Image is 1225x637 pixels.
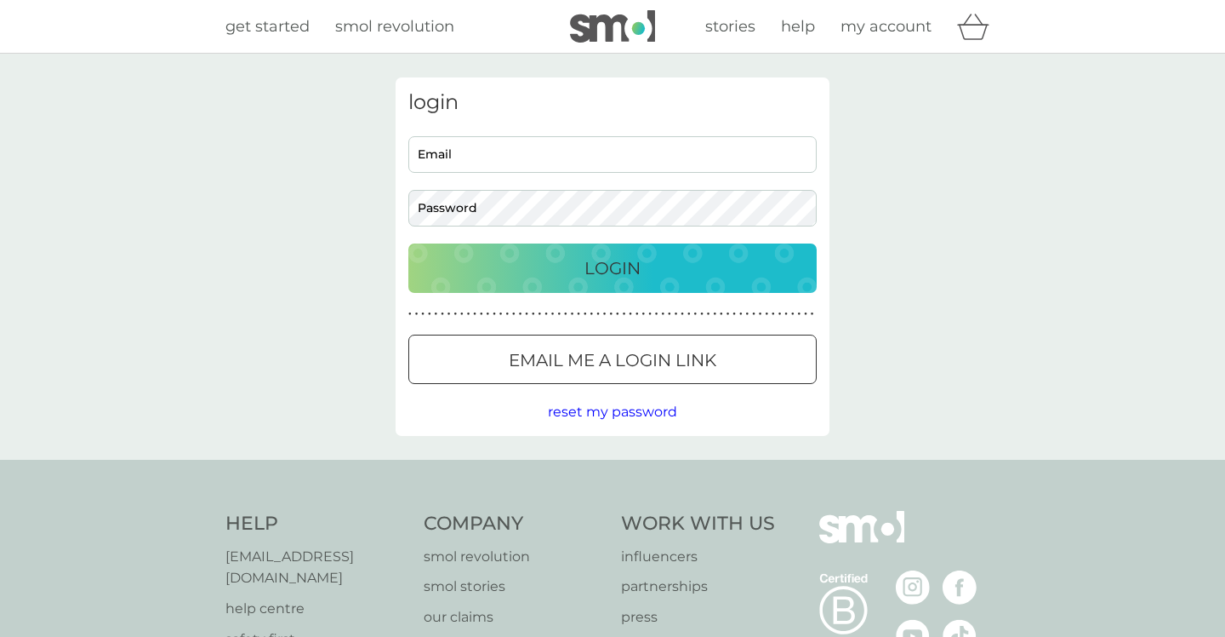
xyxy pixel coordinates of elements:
a: influencers [621,546,775,568]
p: ● [713,310,716,318]
p: ● [759,310,762,318]
a: help centre [225,598,407,620]
p: ● [590,310,594,318]
p: ● [460,310,464,318]
p: ● [551,310,555,318]
h3: login [408,90,817,115]
a: help [781,14,815,39]
p: ● [577,310,580,318]
h4: Work With Us [621,511,775,537]
p: ● [784,310,788,318]
p: ● [648,310,652,318]
p: ● [435,310,438,318]
img: smol [819,511,904,569]
p: ● [746,310,749,318]
p: ● [778,310,782,318]
p: ● [675,310,678,318]
img: smol [570,10,655,43]
p: ● [661,310,664,318]
span: help [781,17,815,36]
p: ● [752,310,755,318]
a: smol revolution [424,546,605,568]
a: stories [705,14,755,39]
p: ● [538,310,542,318]
p: ● [596,310,600,318]
p: ● [564,310,567,318]
p: ● [441,310,444,318]
p: ● [616,310,619,318]
span: smol revolution [335,17,454,36]
p: Email me a login link [509,347,716,374]
p: ● [532,310,535,318]
span: stories [705,17,755,36]
p: ● [772,310,775,318]
p: ● [732,310,736,318]
p: ● [700,310,704,318]
div: basket [957,9,1000,43]
p: ● [505,310,509,318]
p: ● [811,310,814,318]
p: ● [694,310,698,318]
p: ● [629,310,632,318]
img: visit the smol Instagram page [896,571,930,605]
a: smol stories [424,576,605,598]
p: ● [428,310,431,318]
p: ● [487,310,490,318]
a: get started [225,14,310,39]
span: get started [225,17,310,36]
p: ● [493,310,496,318]
p: ● [687,310,691,318]
p: ● [739,310,743,318]
p: ● [519,310,522,318]
p: ● [557,310,561,318]
p: ● [668,310,671,318]
p: ● [571,310,574,318]
a: my account [840,14,932,39]
p: ● [642,310,646,318]
p: ● [512,310,516,318]
button: reset my password [548,401,677,423]
a: press [621,606,775,628]
a: smol revolution [335,14,454,39]
p: ● [415,310,419,318]
p: ● [453,310,457,318]
p: ● [603,310,607,318]
a: partnerships [621,576,775,598]
p: ● [408,310,412,318]
p: ● [765,310,768,318]
p: ● [681,310,684,318]
p: ● [726,310,730,318]
p: ● [804,310,807,318]
a: our claims [424,606,605,628]
p: ● [421,310,424,318]
p: ● [467,310,470,318]
h4: Company [424,511,605,537]
p: ● [499,310,503,318]
p: ● [525,310,528,318]
p: ● [544,310,548,318]
button: Email me a login link [408,335,817,384]
span: reset my password [548,404,677,420]
p: ● [480,310,483,318]
p: ● [720,310,723,318]
span: my account [840,17,932,36]
p: ● [635,310,639,318]
h4: Help [225,511,407,537]
p: ● [473,310,476,318]
p: ● [584,310,587,318]
p: Login [584,255,641,282]
p: ● [655,310,658,318]
a: [EMAIL_ADDRESS][DOMAIN_NAME] [225,546,407,589]
p: ● [707,310,710,318]
p: ● [791,310,795,318]
p: ● [798,310,801,318]
img: visit the smol Facebook page [943,571,977,605]
button: Login [408,244,817,293]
